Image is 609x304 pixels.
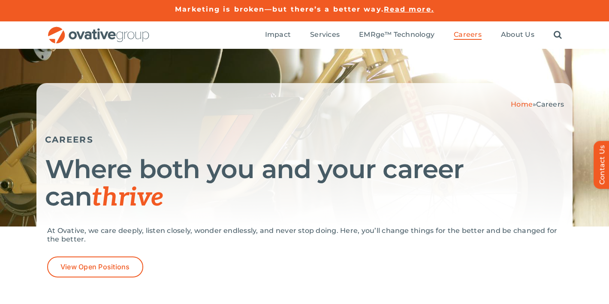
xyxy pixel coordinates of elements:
[265,21,562,49] nav: Menu
[175,5,384,13] a: Marketing is broken—but there’s a better way.
[47,227,562,244] p: At Ovative, we care deeply, listen closely, wonder endlessly, and never stop doing. Here, you’ll ...
[359,30,434,40] a: EMRge™ Technology
[359,30,434,39] span: EMRge™ Technology
[45,155,564,212] h1: Where both you and your career can
[265,30,291,39] span: Impact
[45,134,564,145] h5: CAREERS
[384,5,434,13] a: Read more.
[511,100,564,108] span: »
[554,30,562,40] a: Search
[501,30,534,39] span: About Us
[454,30,482,39] span: Careers
[536,100,564,108] span: Careers
[265,30,291,40] a: Impact
[454,30,482,40] a: Careers
[92,182,163,213] span: thrive
[511,100,533,108] a: Home
[47,26,150,34] a: OG_Full_horizontal_RGB
[310,30,340,39] span: Services
[501,30,534,40] a: About Us
[60,263,130,271] span: View Open Positions
[310,30,340,40] a: Services
[47,256,143,277] a: View Open Positions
